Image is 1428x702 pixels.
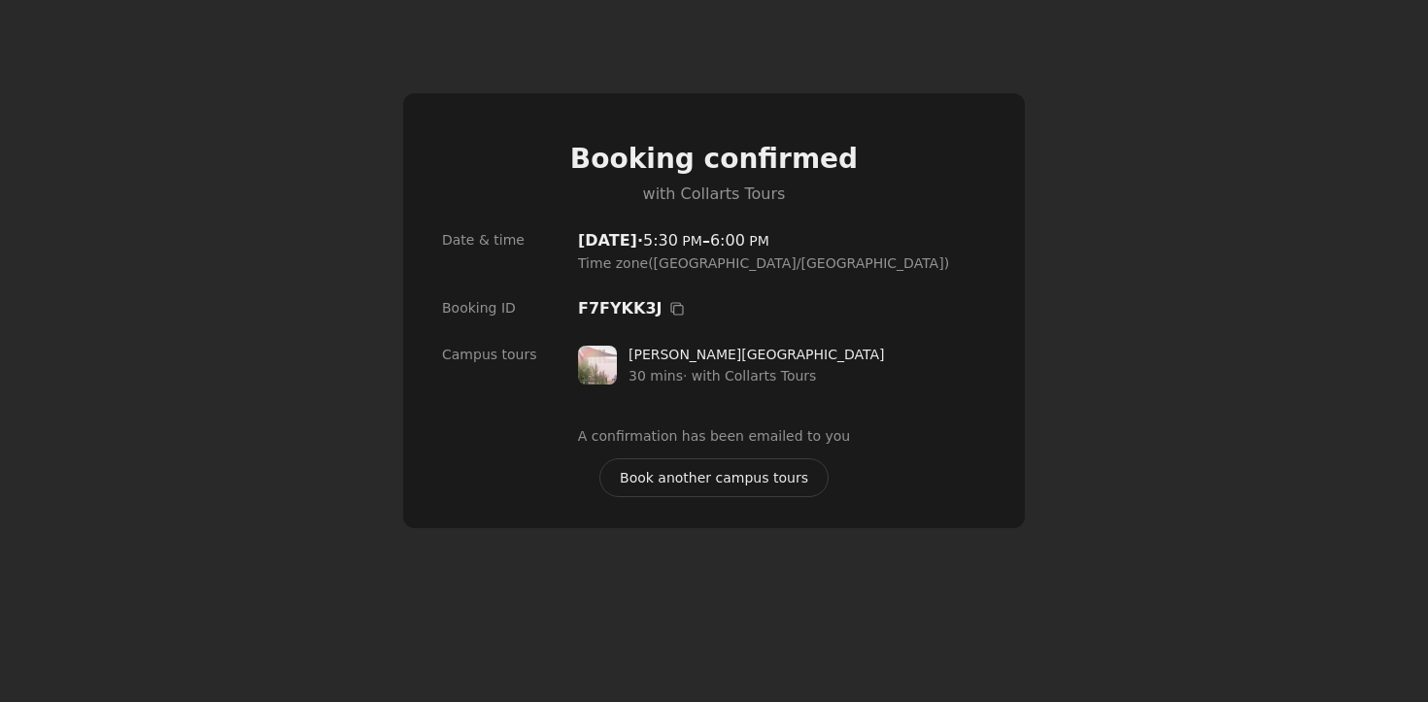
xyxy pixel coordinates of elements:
h2: Date & time [442,229,578,251]
span: PM [678,233,702,249]
span: 6:00 [710,231,745,250]
span: [DATE] [578,231,637,250]
h1: Booking confirmed [570,140,858,179]
span: · – [578,229,986,252]
span: F7FYKK3J [578,297,662,320]
span: A confirmation has been emailed to you [578,425,850,447]
span: Book another campus tours [620,467,808,488]
span: 30 mins · with Collarts Tours [629,365,816,386]
span: Time zone ( [GEOGRAPHIC_DATA]/[GEOGRAPHIC_DATA] ) [578,252,986,274]
button: Copy Booking ID to clipboard [665,297,689,320]
h2: Campus tours [442,344,578,365]
a: Book another campus tours [599,458,829,497]
h2: Booking ID [442,297,578,318]
span: with Collarts Tours [643,183,786,206]
span: [PERSON_NAME][GEOGRAPHIC_DATA] [629,344,884,365]
span: PM [745,233,769,249]
span: 5:30 [643,231,678,250]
